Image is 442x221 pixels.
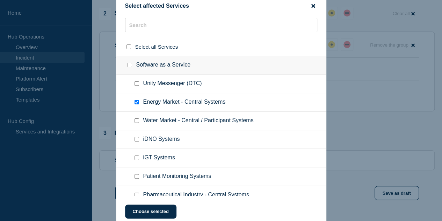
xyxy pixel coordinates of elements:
button: close button [309,3,317,9]
input: iDNO Systems checkbox [135,137,139,141]
input: Water Market - Central / Participant Systems checkbox [135,118,139,123]
span: Select all Services [135,44,178,50]
input: iGT Systems checkbox [135,156,139,160]
span: Patient Monitoring Systems [143,173,211,180]
input: select all checkbox [126,44,131,49]
span: iGT Systems [143,154,175,161]
span: Energy Market - Central Systems [143,99,226,106]
span: Pharmaceutical Industry - Central Systems [143,192,249,199]
button: Choose selected [125,205,176,219]
input: Patient Monitoring Systems checkbox [135,174,139,179]
input: Energy Market - Central Systems checkbox [135,100,139,104]
input: Software as a Service checkbox [128,63,132,67]
input: Pharmaceutical Industry - Central Systems checkbox [135,193,139,197]
input: Unity Messenger (DTC) checkbox [135,81,139,86]
span: iDNO Systems [143,136,180,143]
input: Search [125,18,317,32]
div: Software as a Service [116,56,326,75]
span: Unity Messenger (DTC) [143,80,202,87]
div: Select affected Services [116,3,326,9]
span: Water Market - Central / Participant Systems [143,117,254,124]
